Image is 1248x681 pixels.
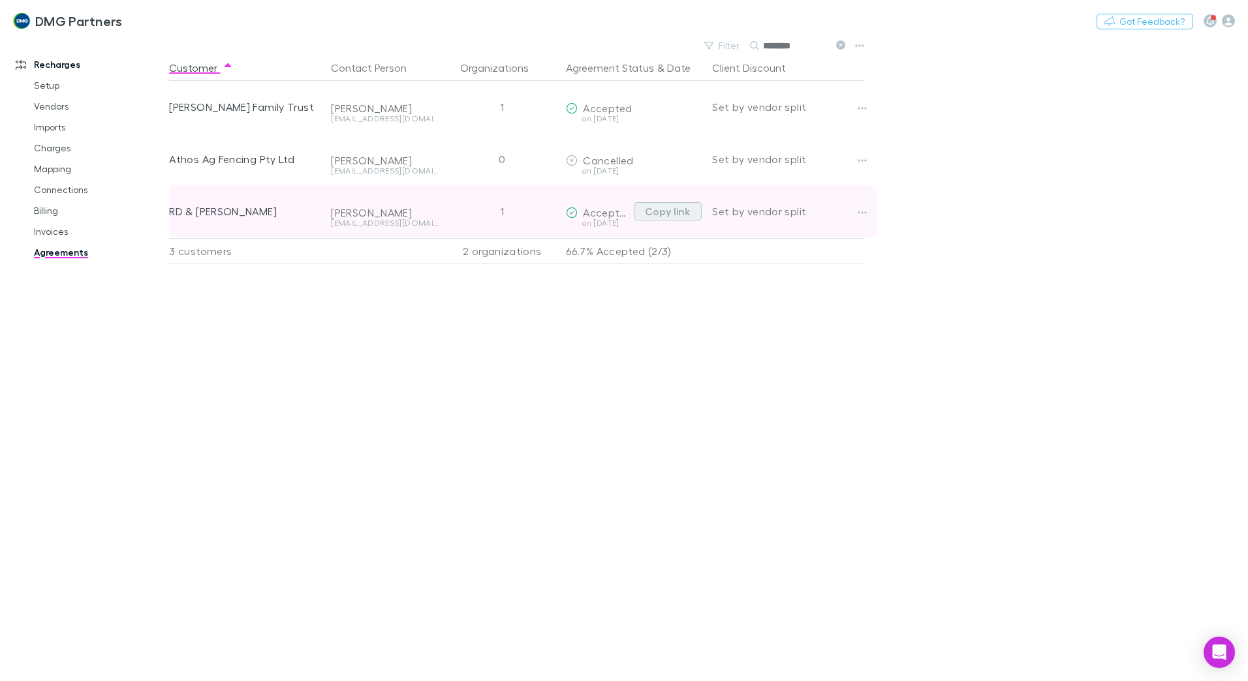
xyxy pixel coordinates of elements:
[443,185,561,237] div: 1
[21,159,176,179] a: Mapping
[1097,14,1193,29] button: Got Feedback?
[169,133,320,185] div: Athos Ag Fencing Pty Ltd
[331,219,438,227] div: [EMAIL_ADDRESS][DOMAIN_NAME]
[35,13,123,29] h3: DMG Partners
[5,5,130,37] a: DMG Partners
[21,96,176,117] a: Vendors
[712,133,864,185] div: Set by vendor split
[169,185,320,237] div: RD & [PERSON_NAME]
[331,167,438,175] div: [EMAIL_ADDRESS][DOMAIN_NAME]
[566,219,629,227] div: on [DATE]
[169,81,320,133] div: [PERSON_NAME] Family Trust
[443,238,561,264] div: 2 organizations
[331,115,438,123] div: [EMAIL_ADDRESS][DOMAIN_NAME]
[712,185,864,237] div: Set by vendor split
[443,81,561,133] div: 1
[1204,637,1235,668] div: Open Intercom Messenger
[566,55,654,81] button: Agreement Status
[21,75,176,96] a: Setup
[460,55,544,81] button: Organizations
[331,102,438,115] div: [PERSON_NAME]
[698,38,747,53] button: Filter
[583,154,633,166] span: Cancelled
[3,54,176,75] a: Recharges
[169,55,233,81] button: Customer
[331,154,438,167] div: [PERSON_NAME]
[21,200,176,221] a: Billing
[21,221,176,242] a: Invoices
[667,55,691,81] button: Date
[712,81,864,133] div: Set by vendor split
[169,238,326,264] div: 3 customers
[21,179,176,200] a: Connections
[566,239,702,264] p: 66.7% Accepted (2/3)
[443,133,561,185] div: 0
[634,202,702,220] button: Copy link
[331,206,438,219] div: [PERSON_NAME]
[13,13,30,29] img: DMG Partners's Logo
[21,117,176,138] a: Imports
[331,55,422,81] button: Contact Person
[21,242,176,263] a: Agreements
[712,55,802,81] button: Client Discount
[21,138,176,159] a: Charges
[566,115,702,123] div: on [DATE]
[583,102,632,114] span: Accepted
[583,206,632,219] span: Accepted
[566,167,702,175] div: on [DATE]
[566,55,702,81] div: &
